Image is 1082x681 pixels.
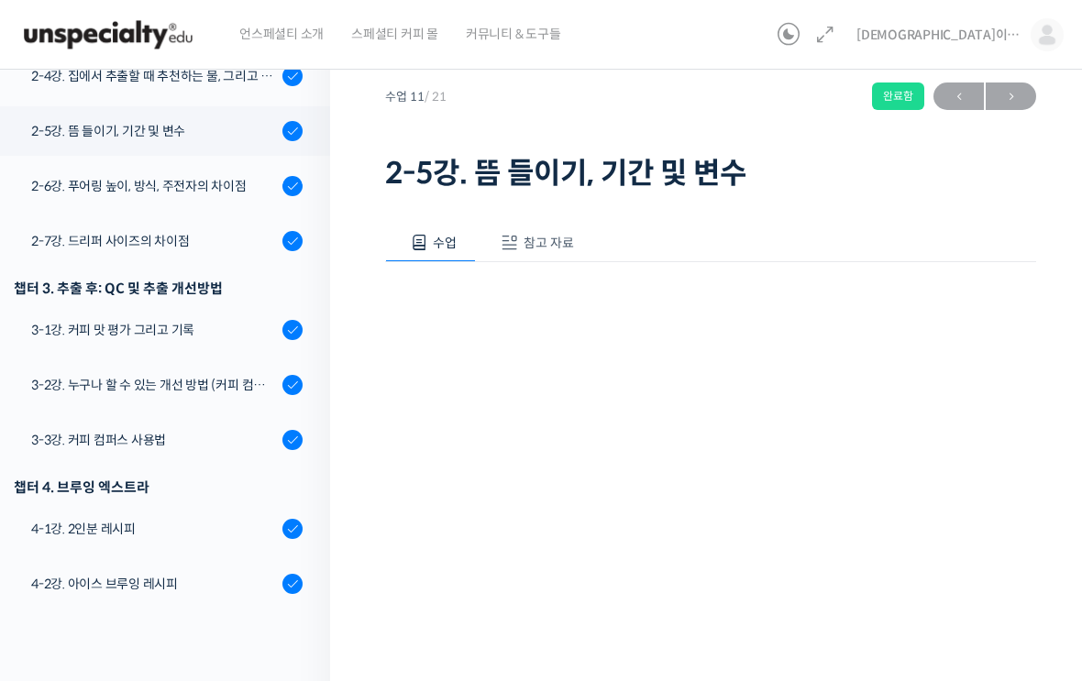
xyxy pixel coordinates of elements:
[168,557,190,572] span: 대화
[31,375,277,395] div: 3-2강. 누구나 할 수 있는 개선 방법 (커피 컴퍼스)
[31,519,277,539] div: 4-1강. 2인분 레시피
[385,156,1036,191] h1: 2-5강. 뜸 들이기, 기간 및 변수
[58,556,69,571] span: 홈
[933,84,984,109] span: ←
[385,91,447,103] span: 수업 11
[31,430,277,450] div: 3-3강. 커피 컴퍼스 사용법
[425,89,447,104] span: / 21
[31,231,277,251] div: 2-7강. 드리퍼 사이즈의 차이점
[856,27,1021,43] span: [DEMOGRAPHIC_DATA]이라부러
[872,82,924,110] div: 완료함
[31,121,277,141] div: 2-5강. 뜸 들이기, 기간 및 변수
[433,235,457,251] span: 수업
[524,235,574,251] span: 참고 자료
[237,529,352,575] a: 설정
[933,82,984,110] a: ←이전
[14,276,303,301] div: 챕터 3. 추출 후: QC 및 추출 개선방법
[14,475,303,500] div: 챕터 4. 브루잉 엑스트라
[986,82,1036,110] a: 다음→
[6,529,121,575] a: 홈
[31,320,277,340] div: 3-1강. 커피 맛 평가 그리고 기록
[121,529,237,575] a: 대화
[283,556,305,571] span: 설정
[31,66,277,86] div: 2-4강. 집에서 추출할 때 추천하는 물, 그리고 이유
[31,176,277,196] div: 2-6강. 푸어링 높이, 방식, 주전자의 차이점
[31,574,277,594] div: 4-2강. 아이스 브루잉 레시피
[986,84,1036,109] span: →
